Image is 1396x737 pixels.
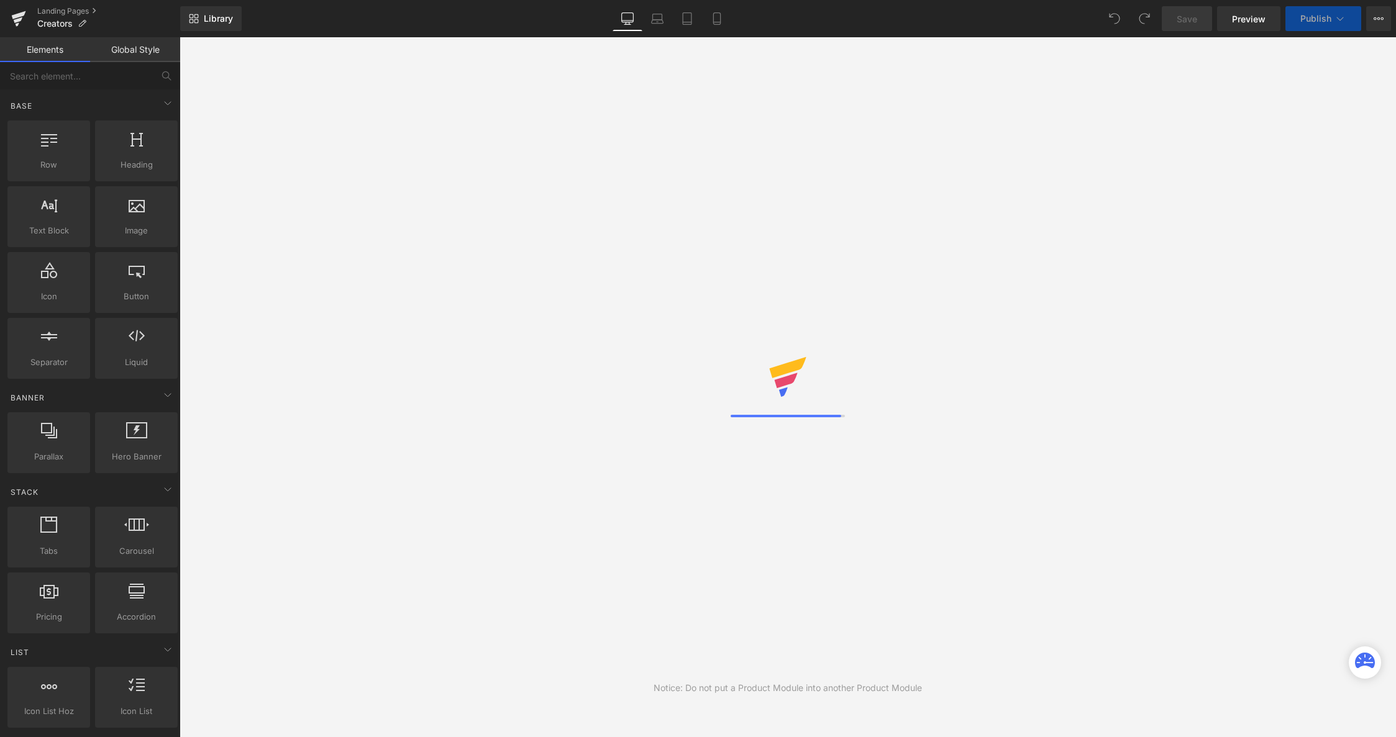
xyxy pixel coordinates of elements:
[1232,12,1266,25] span: Preview
[37,19,73,29] span: Creators
[37,6,180,16] a: Landing Pages
[1217,6,1280,31] a: Preview
[204,13,233,24] span: Library
[11,224,86,237] span: Text Block
[1300,14,1331,24] span: Publish
[99,290,174,303] span: Button
[11,450,86,463] span: Parallax
[11,705,86,718] span: Icon List Hoz
[99,705,174,718] span: Icon List
[1177,12,1197,25] span: Save
[1285,6,1361,31] button: Publish
[1132,6,1157,31] button: Redo
[1366,6,1391,31] button: More
[11,158,86,171] span: Row
[642,6,672,31] a: Laptop
[9,646,30,658] span: List
[90,37,180,62] a: Global Style
[180,6,242,31] a: New Library
[702,6,732,31] a: Mobile
[11,356,86,369] span: Separator
[99,545,174,558] span: Carousel
[99,356,174,369] span: Liquid
[99,450,174,463] span: Hero Banner
[9,486,40,498] span: Stack
[99,610,174,623] span: Accordion
[11,610,86,623] span: Pricing
[99,224,174,237] span: Image
[654,681,922,695] div: Notice: Do not put a Product Module into another Product Module
[9,392,46,404] span: Banner
[613,6,642,31] a: Desktop
[672,6,702,31] a: Tablet
[11,290,86,303] span: Icon
[1102,6,1127,31] button: Undo
[11,545,86,558] span: Tabs
[99,158,174,171] span: Heading
[9,100,34,112] span: Base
